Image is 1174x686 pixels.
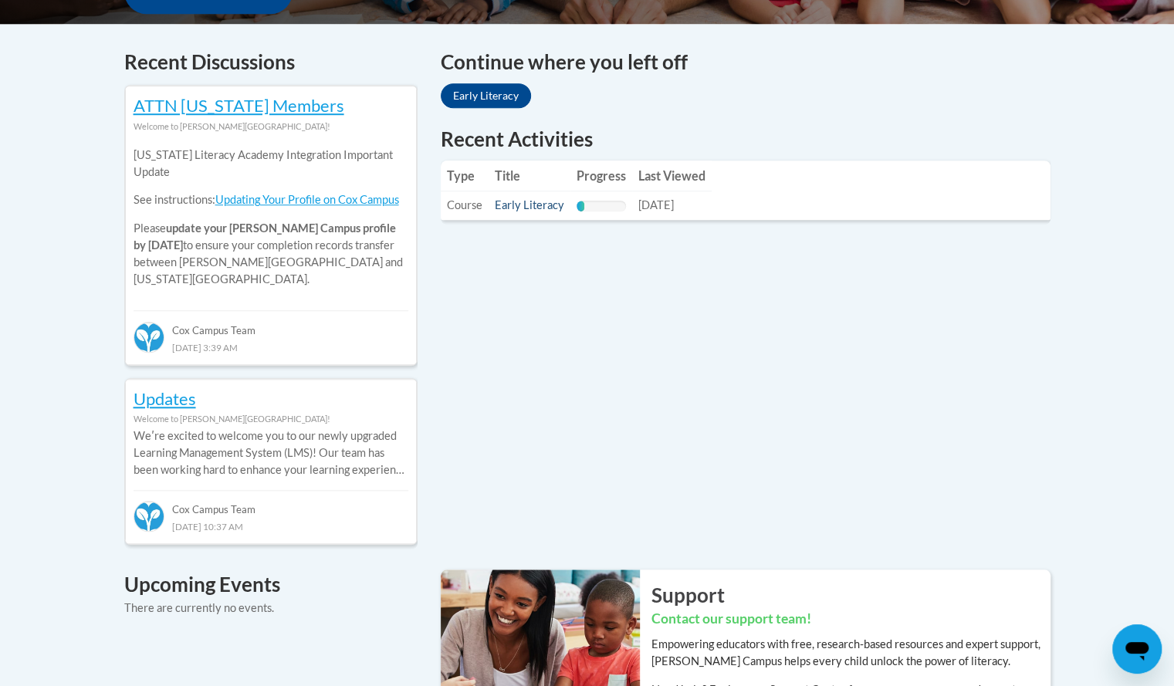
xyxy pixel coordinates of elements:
a: ATTN [US_STATE] Members [134,95,344,116]
th: Progress [570,161,632,191]
span: Course [447,198,482,211]
div: Progress, % [577,201,585,211]
h4: Recent Discussions [124,47,418,77]
th: Title [489,161,570,191]
span: There are currently no events. [124,601,274,614]
div: Cox Campus Team [134,310,408,338]
div: Welcome to [PERSON_NAME][GEOGRAPHIC_DATA]! [134,411,408,427]
th: Type [441,161,489,191]
div: [DATE] 3:39 AM [134,339,408,356]
a: Updating Your Profile on Cox Campus [215,193,399,206]
p: Weʹre excited to welcome you to our newly upgraded Learning Management System (LMS)! Our team has... [134,427,408,478]
th: Last Viewed [632,161,712,191]
b: update your [PERSON_NAME] Campus profile by [DATE] [134,221,396,252]
span: [DATE] [638,198,674,211]
div: Cox Campus Team [134,490,408,518]
h1: Recent Activities [441,125,1051,153]
div: Please to ensure your completion records transfer between [PERSON_NAME][GEOGRAPHIC_DATA] and [US_... [134,135,408,299]
h3: Contact our support team! [651,610,1051,629]
p: Empowering educators with free, research-based resources and expert support, [PERSON_NAME] Campus... [651,636,1051,670]
a: Early Literacy [495,198,564,211]
p: [US_STATE] Literacy Academy Integration Important Update [134,147,408,181]
a: Updates [134,388,196,409]
h4: Continue where you left off [441,47,1051,77]
div: Welcome to [PERSON_NAME][GEOGRAPHIC_DATA]! [134,118,408,135]
h2: Support [651,581,1051,609]
p: See instructions: [134,191,408,208]
div: [DATE] 10:37 AM [134,518,408,535]
img: Cox Campus Team [134,501,164,532]
img: Cox Campus Team [134,322,164,353]
a: Early Literacy [441,83,531,108]
h4: Upcoming Events [124,569,418,600]
iframe: Button to launch messaging window [1112,624,1162,674]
